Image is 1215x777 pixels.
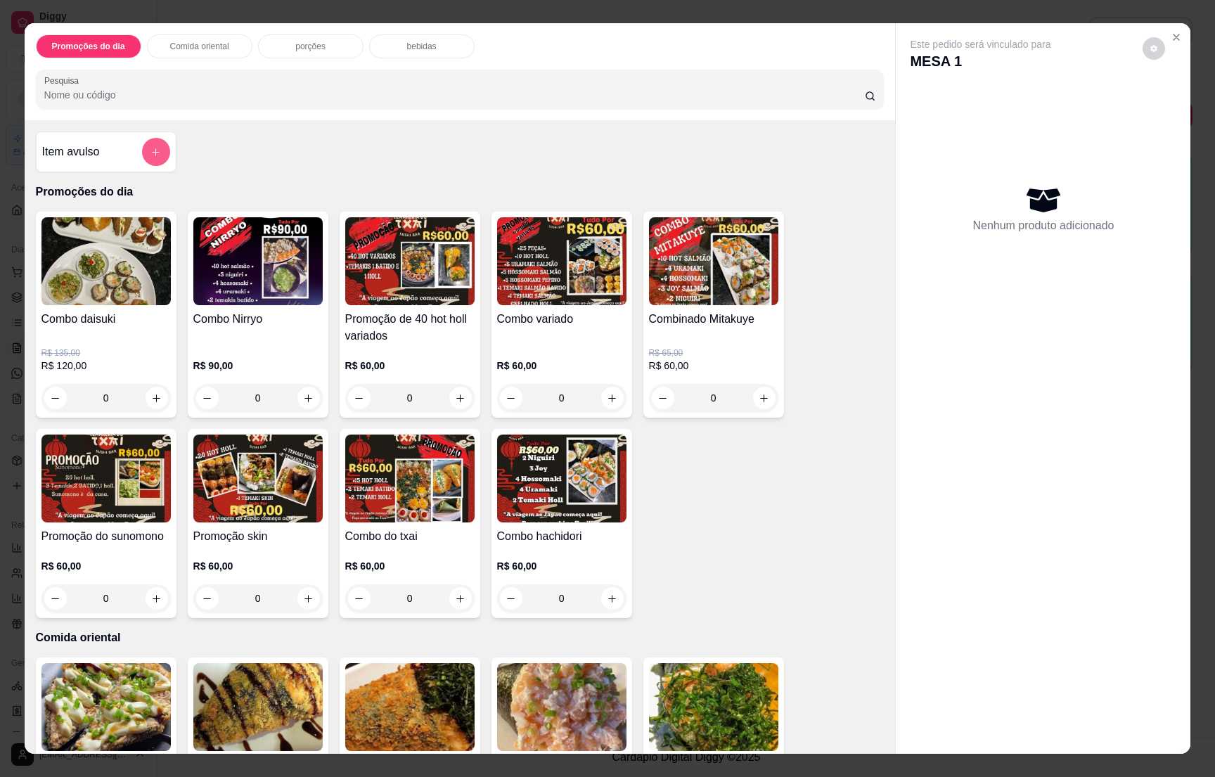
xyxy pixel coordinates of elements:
[297,387,320,409] button: increase-product-quantity
[345,663,475,751] img: product-image
[649,359,778,373] p: R$ 60,00
[649,663,778,751] img: product-image
[649,217,778,305] img: product-image
[497,311,626,328] h4: Combo variado
[297,587,320,610] button: increase-product-quantity
[649,311,778,328] h4: Combinado Mitakuye
[345,528,475,545] h4: Combo do txai
[295,41,326,52] p: porções
[41,528,171,545] h4: Promoção do sunomono
[193,435,323,522] img: product-image
[193,217,323,305] img: product-image
[196,587,219,610] button: decrease-product-quantity
[449,387,472,409] button: increase-product-quantity
[497,528,626,545] h4: Combo hachidori
[52,41,125,52] p: Promoções do dia
[41,217,171,305] img: product-image
[41,435,171,522] img: product-image
[193,359,323,373] p: R$ 90,00
[1165,26,1188,49] button: Close
[910,37,1050,51] p: Este pedido será vinculado para
[601,587,624,610] button: increase-product-quantity
[345,435,475,522] img: product-image
[972,217,1114,234] p: Nenhum produto adicionado
[345,311,475,345] h4: Promoção de 40 hot holl variados
[44,387,67,409] button: decrease-product-quantity
[348,387,371,409] button: decrease-product-quantity
[500,587,522,610] button: decrease-product-quantity
[345,559,475,573] p: R$ 60,00
[44,75,84,86] label: Pesquisa
[193,663,323,751] img: product-image
[193,311,323,328] h4: Combo Nirryo
[41,663,171,751] img: product-image
[146,587,168,610] button: increase-product-quantity
[146,387,168,409] button: increase-product-quantity
[345,359,475,373] p: R$ 60,00
[497,359,626,373] p: R$ 60,00
[601,387,624,409] button: increase-product-quantity
[500,387,522,409] button: decrease-product-quantity
[649,347,778,359] p: R$ 65,00
[44,587,67,610] button: decrease-product-quantity
[41,359,171,373] p: R$ 120,00
[193,528,323,545] h4: Promoção skin
[170,41,229,52] p: Comida oriental
[497,435,626,522] img: product-image
[449,587,472,610] button: increase-product-quantity
[41,559,171,573] p: R$ 60,00
[41,347,171,359] p: R$ 135,00
[407,41,437,52] p: bebidas
[348,587,371,610] button: decrease-product-quantity
[497,559,626,573] p: R$ 60,00
[910,51,1050,71] p: MESA 1
[1143,37,1165,60] button: decrease-product-quantity
[652,387,674,409] button: decrease-product-quantity
[753,387,776,409] button: increase-product-quantity
[36,629,885,646] p: Comida oriental
[497,663,626,751] img: product-image
[36,184,885,200] p: Promoções do dia
[42,143,100,160] h4: Item avulso
[41,311,171,328] h4: Combo daisuki
[44,88,865,102] input: Pesquisa
[345,217,475,305] img: product-image
[142,138,170,166] button: add-separate-item
[497,217,626,305] img: product-image
[193,559,323,573] p: R$ 60,00
[196,387,219,409] button: decrease-product-quantity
